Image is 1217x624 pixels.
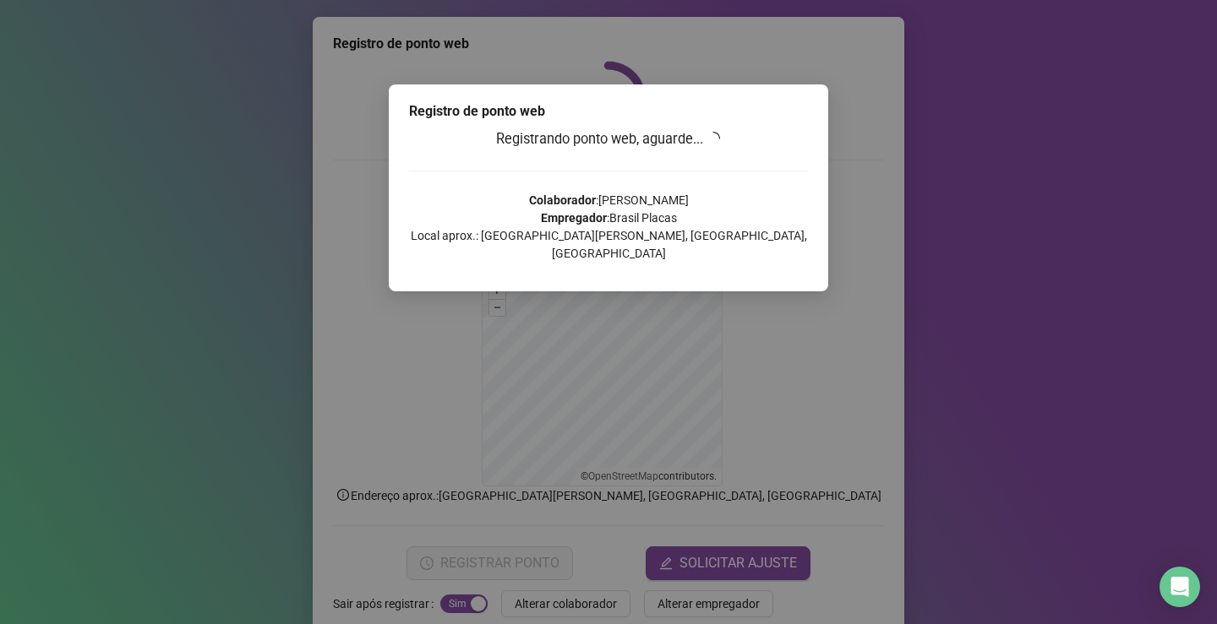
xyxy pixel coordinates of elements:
[1160,567,1200,607] div: Open Intercom Messenger
[409,128,808,150] h3: Registrando ponto web, aguarde...
[409,101,808,122] div: Registro de ponto web
[409,192,808,263] p: : [PERSON_NAME] : Brasil Placas Local aprox.: [GEOGRAPHIC_DATA][PERSON_NAME], [GEOGRAPHIC_DATA], ...
[529,193,596,207] strong: Colaborador
[707,132,720,145] span: loading
[541,211,607,225] strong: Empregador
